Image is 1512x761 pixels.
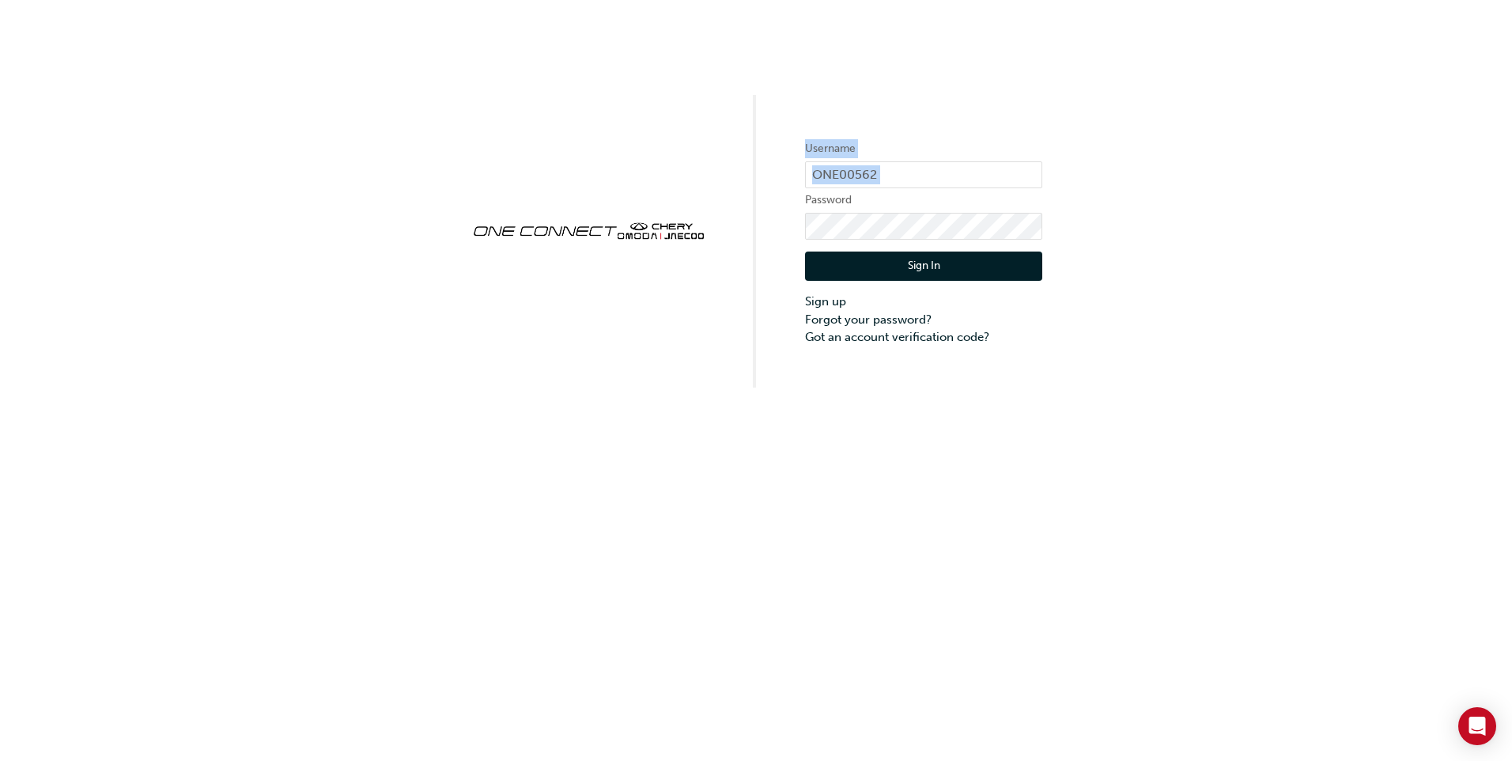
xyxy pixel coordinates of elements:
input: Username [805,161,1042,188]
a: Got an account verification code? [805,328,1042,346]
a: Sign up [805,293,1042,311]
button: Sign In [805,252,1042,282]
div: Open Intercom Messenger [1458,707,1496,745]
label: Password [805,191,1042,210]
label: Username [805,139,1042,158]
img: oneconnect [470,209,707,250]
a: Forgot your password? [805,311,1042,329]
